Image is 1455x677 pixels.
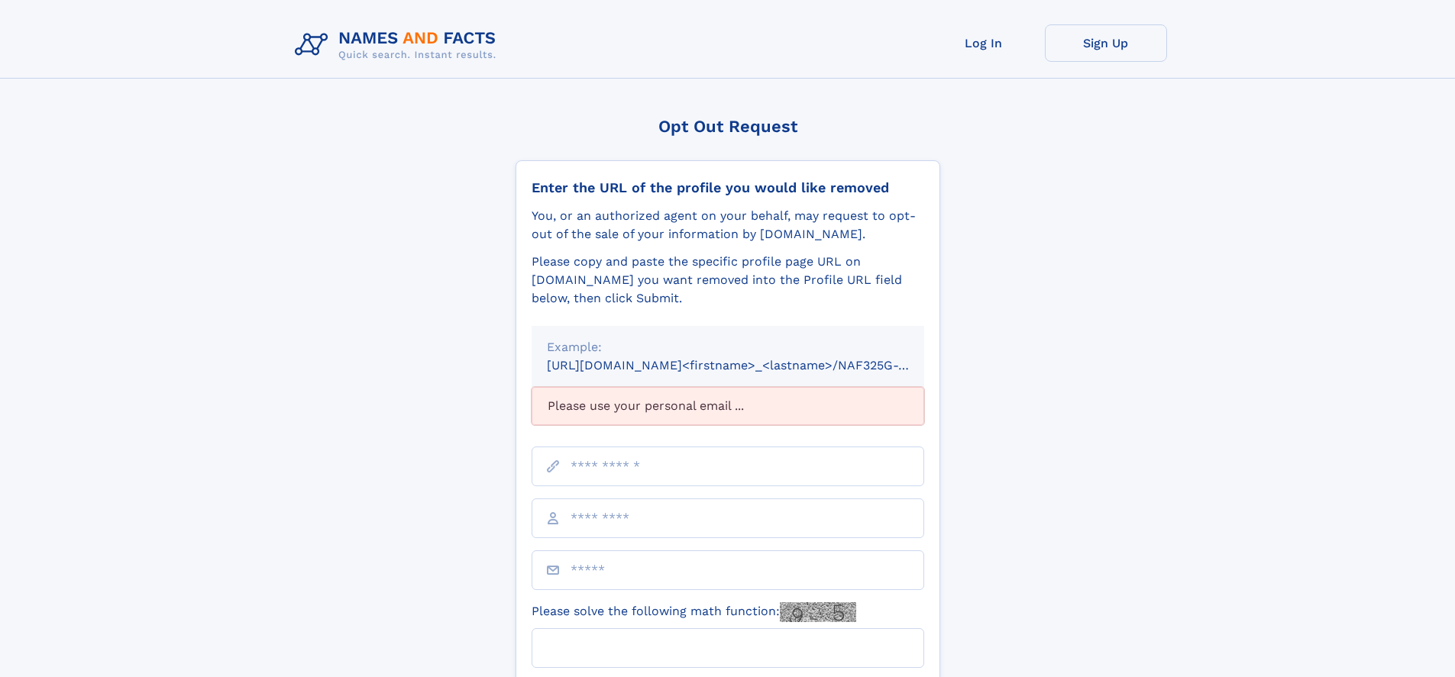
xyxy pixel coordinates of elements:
a: Sign Up [1045,24,1167,62]
label: Please solve the following math function: [532,602,856,622]
div: Enter the URL of the profile you would like removed [532,179,924,196]
a: Log In [923,24,1045,62]
img: Logo Names and Facts [289,24,509,66]
div: Please use your personal email ... [532,387,924,425]
div: Please copy and paste the specific profile page URL on [DOMAIN_NAME] you want removed into the Pr... [532,253,924,308]
div: You, or an authorized agent on your behalf, may request to opt-out of the sale of your informatio... [532,207,924,243]
div: Example: [547,338,909,356]
small: [URL][DOMAIN_NAME]<firstname>_<lastname>/NAF325G-xxxxxxxx [547,358,953,372]
div: Opt Out Request [516,117,940,136]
